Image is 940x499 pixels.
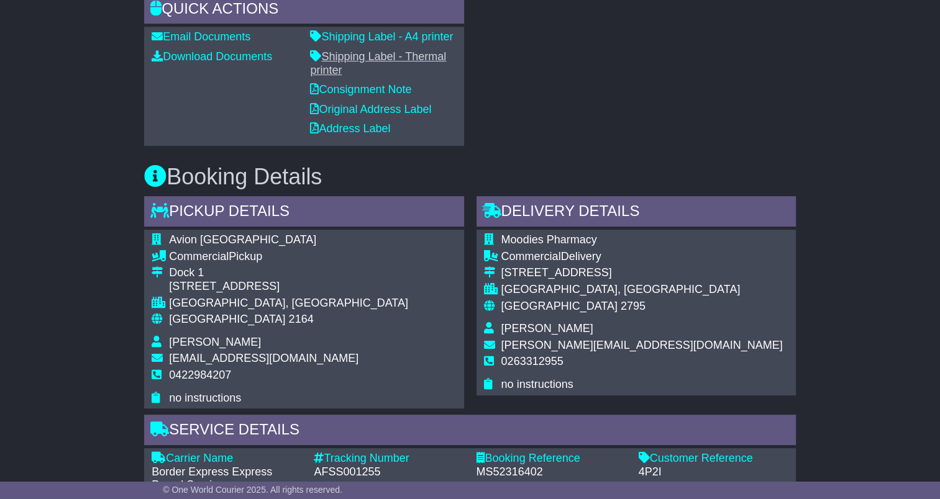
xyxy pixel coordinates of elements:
[621,300,646,312] span: 2795
[501,266,783,280] div: [STREET_ADDRESS]
[310,103,431,115] a: Original Address Label
[152,465,301,492] div: Border Express Express Parcel Service
[639,452,788,465] div: Customer Reference
[169,233,316,246] span: Avion [GEOGRAPHIC_DATA]
[144,415,796,448] div: Service Details
[501,355,564,367] span: 0263312955
[476,465,626,479] div: MS52316402
[501,322,593,335] span: [PERSON_NAME]
[169,266,408,280] div: Dock 1
[501,378,573,390] span: no instructions
[144,196,463,230] div: Pickup Details
[169,250,408,264] div: Pickup
[152,452,301,465] div: Carrier Name
[169,250,229,263] span: Commercial
[163,485,342,495] span: © One World Courier 2025. All rights reserved.
[169,297,408,310] div: [GEOGRAPHIC_DATA], [GEOGRAPHIC_DATA]
[289,313,314,325] span: 2164
[501,339,783,351] span: [PERSON_NAME][EMAIL_ADDRESS][DOMAIN_NAME]
[310,30,453,43] a: Shipping Label - A4 printer
[144,164,796,189] h3: Booking Details
[314,465,463,479] div: AFSS001255
[169,369,231,381] span: 0422984207
[501,300,618,312] span: [GEOGRAPHIC_DATA]
[152,50,272,63] a: Download Documents
[501,283,783,297] div: [GEOGRAPHIC_DATA], [GEOGRAPHIC_DATA]
[310,122,390,135] a: Address Label
[477,196,796,230] div: Delivery Details
[501,250,561,263] span: Commercial
[169,336,261,348] span: [PERSON_NAME]
[310,50,446,76] a: Shipping Label - Thermal printer
[476,452,626,465] div: Booking Reference
[639,465,788,479] div: 4P2I
[169,392,241,404] span: no instructions
[501,233,597,246] span: Moodies Pharmacy
[169,313,285,325] span: [GEOGRAPHIC_DATA]
[501,250,783,264] div: Delivery
[152,30,250,43] a: Email Documents
[169,352,358,364] span: [EMAIL_ADDRESS][DOMAIN_NAME]
[310,83,411,96] a: Consignment Note
[314,452,463,465] div: Tracking Number
[169,280,408,294] div: [STREET_ADDRESS]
